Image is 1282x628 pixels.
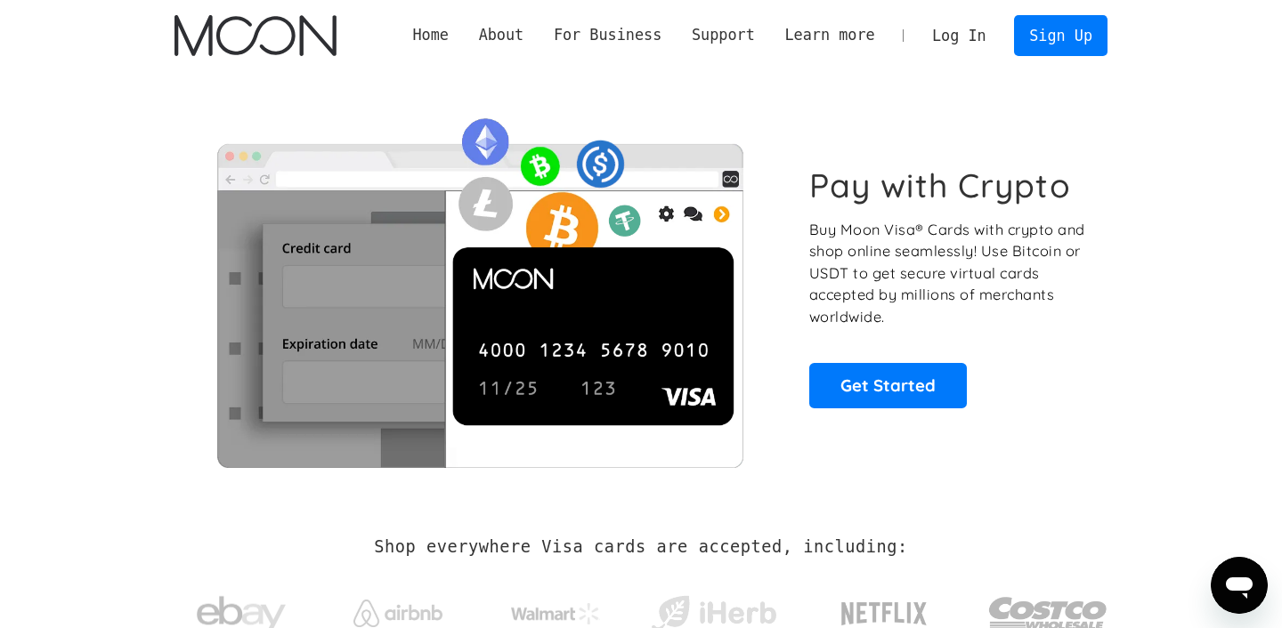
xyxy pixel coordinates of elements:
[770,24,890,46] div: Learn more
[479,24,524,46] div: About
[809,219,1088,328] p: Buy Moon Visa® Cards with crypto and shop online seamlessly! Use Bitcoin or USDT to get secure vi...
[539,24,677,46] div: For Business
[809,363,967,407] a: Get Started
[174,106,784,467] img: Moon Cards let you spend your crypto anywhere Visa is accepted.
[511,603,600,624] img: Walmart
[784,24,874,46] div: Learn more
[464,24,539,46] div: About
[917,16,1001,55] a: Log In
[174,15,336,56] a: home
[677,24,769,46] div: Support
[353,600,442,627] img: Airbnb
[374,537,907,557] h2: Shop everywhere Visa cards are accepted, including:
[692,24,755,46] div: Support
[174,15,336,56] img: Moon Logo
[554,24,661,46] div: For Business
[1014,15,1107,55] a: Sign Up
[398,24,464,46] a: Home
[1211,557,1268,614] iframe: Button to launch messaging window
[809,165,1071,205] h1: Pay with Crypto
